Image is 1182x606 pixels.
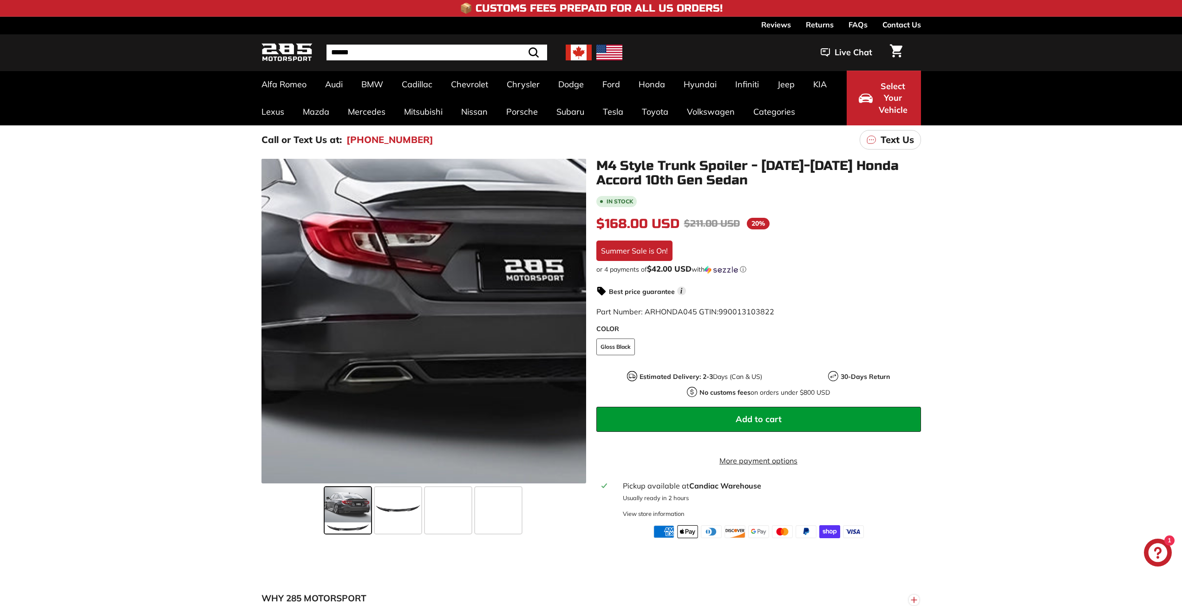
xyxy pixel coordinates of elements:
strong: 30-Days Return [841,372,890,381]
img: paypal [796,525,816,538]
a: Jeep [768,71,804,98]
span: 990013103822 [718,307,774,316]
a: Tesla [594,98,633,125]
strong: Best price guarantee [609,287,675,296]
span: $168.00 USD [596,216,679,232]
div: Pickup available at [623,480,915,491]
img: discover [725,525,745,538]
div: or 4 payments of$42.00 USDwithSezzle Click to learn more about Sezzle [596,265,921,274]
strong: Candiac Warehouse [689,481,761,490]
a: Chrysler [497,71,549,98]
span: Select Your Vehicle [877,80,909,116]
a: Toyota [633,98,678,125]
a: Returns [806,17,834,33]
a: Mazda [294,98,339,125]
button: Add to cart [596,407,921,432]
a: Audi [316,71,352,98]
a: Porsche [497,98,547,125]
inbox-online-store-chat: Shopify online store chat [1141,539,1175,569]
a: Cart [884,37,908,68]
strong: Estimated Delivery: 2-3 [640,372,713,381]
a: [PHONE_NUMBER] [346,133,433,147]
img: apple_pay [677,525,698,538]
div: View store information [623,509,685,518]
a: Dodge [549,71,593,98]
img: google_pay [748,525,769,538]
p: Call or Text Us at: [261,133,342,147]
a: FAQs [849,17,868,33]
p: on orders under $800 USD [699,388,830,397]
a: Alfa Romeo [252,71,316,98]
h4: 📦 Customs Fees Prepaid for All US Orders! [460,3,723,14]
p: Usually ready in 2 hours [623,494,915,502]
h1: M4 Style Trunk Spoiler - [DATE]-[DATE] Honda Accord 10th Gen Sedan [596,159,921,188]
p: Text Us [881,133,914,147]
a: Nissan [452,98,497,125]
b: In stock [607,199,633,204]
a: Mercedes [339,98,395,125]
span: Live Chat [835,46,872,59]
label: COLOR [596,324,921,334]
a: KIA [804,71,836,98]
img: master [772,525,793,538]
a: Text Us [860,130,921,150]
a: Ford [593,71,629,98]
button: Select Your Vehicle [847,71,921,125]
span: Part Number: ARHONDA045 GTIN: [596,307,774,316]
a: Honda [629,71,674,98]
div: or 4 payments of with [596,265,921,274]
span: $211.00 USD [684,218,740,229]
img: american_express [653,525,674,538]
p: Days (Can & US) [640,372,762,382]
strong: No customs fees [699,388,751,397]
a: Hyundai [674,71,726,98]
a: Cadillac [392,71,442,98]
button: Live Chat [809,41,884,64]
a: Volkswagen [678,98,744,125]
a: Categories [744,98,804,125]
a: Contact Us [882,17,921,33]
a: Chevrolet [442,71,497,98]
span: 20% [747,218,770,229]
a: BMW [352,71,392,98]
a: Lexus [252,98,294,125]
span: $42.00 USD [647,264,692,274]
span: Add to cart [736,414,782,424]
span: i [677,287,686,295]
img: Sezzle [705,266,738,274]
img: visa [843,525,864,538]
a: More payment options [596,455,921,466]
a: Mitsubishi [395,98,452,125]
a: Reviews [761,17,791,33]
a: Subaru [547,98,594,125]
a: Infiniti [726,71,768,98]
div: Summer Sale is On! [596,241,673,261]
input: Search [327,45,547,60]
img: shopify_pay [819,525,840,538]
img: diners_club [701,525,722,538]
img: Logo_285_Motorsport_areodynamics_components [261,42,313,64]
